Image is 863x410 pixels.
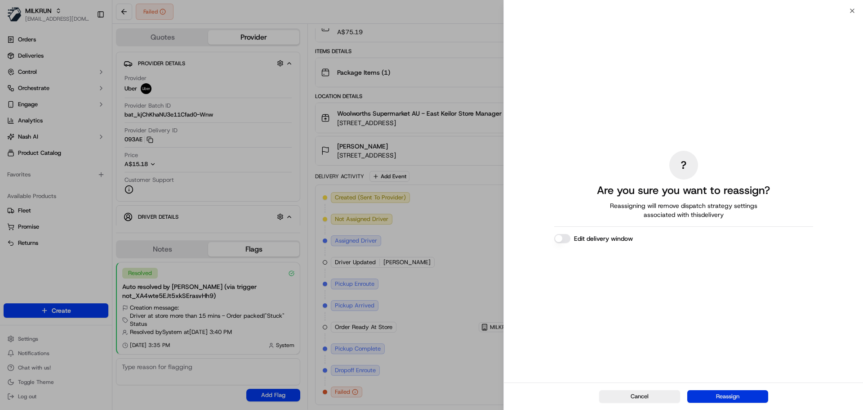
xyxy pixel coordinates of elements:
[669,151,698,180] div: ?
[597,183,770,198] h2: Are you sure you want to reassign?
[687,390,768,403] button: Reassign
[597,201,770,219] span: Reassigning will remove dispatch strategy settings associated with this delivery
[574,234,633,243] label: Edit delivery window
[599,390,680,403] button: Cancel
